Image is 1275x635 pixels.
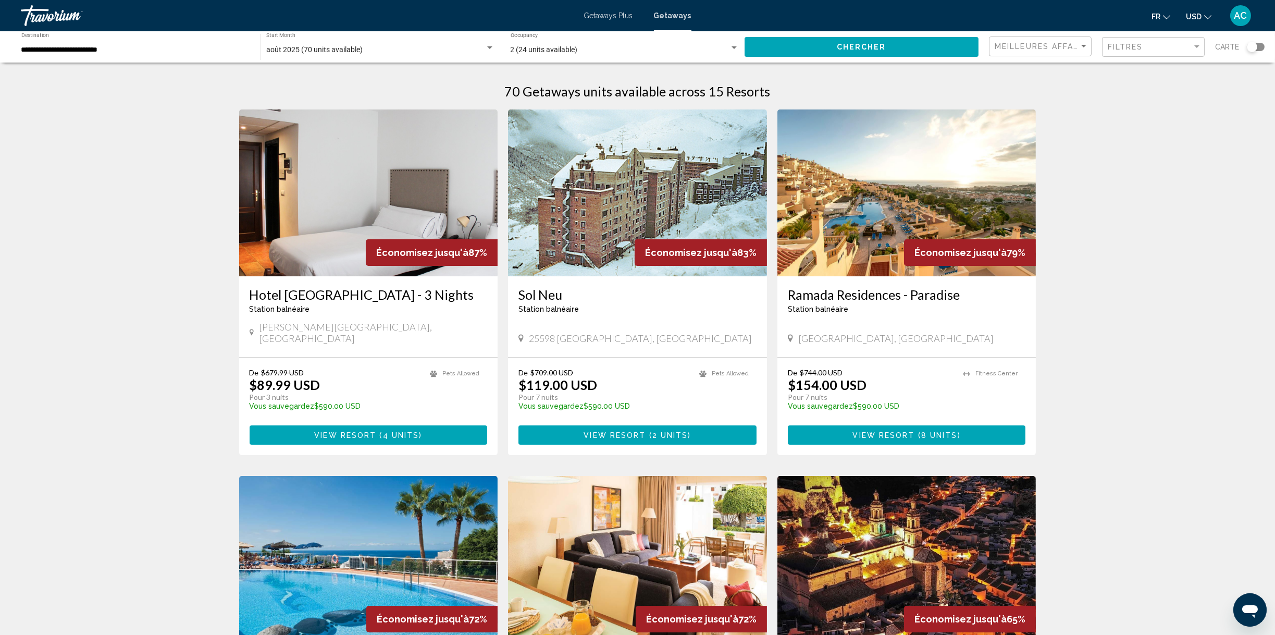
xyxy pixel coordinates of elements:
[1108,43,1143,51] span: Filtres
[995,42,1088,51] mat-select: Sort by
[635,239,767,266] div: 83%
[800,368,843,377] span: $744.00 USD
[1102,36,1205,58] button: Filter
[788,402,953,410] p: $590.00 USD
[530,368,573,377] span: $709.00 USD
[250,287,488,302] a: Hotel [GEOGRAPHIC_DATA] - 3 Nights
[995,42,1093,51] span: Meilleures affaires
[788,402,853,410] span: Vous sauvegardez
[645,247,737,258] span: Économisez jusqu'à
[505,83,771,99] h1: 70 Getaways units available across 15 Resorts
[904,606,1036,632] div: 65%
[1186,9,1211,24] button: Change currency
[518,287,757,302] a: Sol Neu
[1227,5,1254,27] button: User Menu
[1234,10,1247,21] span: AC
[837,43,886,52] span: Chercher
[262,368,304,377] span: $679.99 USD
[266,45,363,54] span: août 2025 (70 units available)
[314,431,376,439] span: View Resort
[250,368,259,377] span: De
[788,305,848,313] span: Station balnéaire
[377,614,469,625] span: Économisez jusqu'à
[518,305,579,313] span: Station balnéaire
[921,431,958,439] span: 8 units
[788,393,953,402] p: Pour 7 nuits
[250,402,420,410] p: $590.00 USD
[376,431,422,439] span: ( )
[366,606,498,632] div: 72%
[853,431,915,439] span: View Resort
[250,377,320,393] p: $89.99 USD
[529,333,752,344] span: 25598 [GEOGRAPHIC_DATA], [GEOGRAPHIC_DATA]
[376,247,468,258] span: Économisez jusqu'à
[798,333,994,344] span: [GEOGRAPHIC_DATA], [GEOGRAPHIC_DATA]
[654,11,691,20] a: Getaways
[518,377,597,393] p: $119.00 USD
[788,368,797,377] span: De
[250,402,315,410] span: Vous sauvegardez
[646,431,691,439] span: ( )
[518,402,689,410] p: $590.00 USD
[1233,593,1267,627] iframe: Bouton de lancement de la fenêtre de messagerie
[518,425,757,445] button: View Resort(2 units)
[518,368,528,377] span: De
[712,370,749,377] span: Pets Allowed
[21,5,574,26] a: Travorium
[636,606,767,632] div: 72%
[518,402,584,410] span: Vous sauvegardez
[788,425,1026,445] button: View Resort(8 units)
[646,614,738,625] span: Économisez jusqu'à
[1152,9,1170,24] button: Change language
[788,377,866,393] p: $154.00 USD
[584,431,646,439] span: View Resort
[250,305,310,313] span: Station balnéaire
[250,425,488,445] button: View Resort(4 units)
[788,287,1026,302] a: Ramada Residences - Paradise
[777,109,1036,276] img: ii_pdi1.jpg
[915,431,961,439] span: ( )
[584,11,633,20] a: Getaways Plus
[1152,13,1160,21] span: fr
[745,37,979,56] button: Chercher
[383,431,419,439] span: 4 units
[975,370,1018,377] span: Fitness Center
[1186,13,1202,21] span: USD
[1215,40,1239,54] span: Carte
[904,239,1036,266] div: 79%
[508,109,767,276] img: 3106E01X.jpg
[259,321,487,344] span: [PERSON_NAME][GEOGRAPHIC_DATA], [GEOGRAPHIC_DATA]
[366,239,498,266] div: 87%
[250,393,420,402] p: Pour 3 nuits
[239,109,498,276] img: RW89I01X.jpg
[511,45,578,54] span: 2 (24 units available)
[914,247,1007,258] span: Économisez jusqu'à
[518,393,689,402] p: Pour 7 nuits
[914,614,1007,625] span: Économisez jusqu'à
[442,370,479,377] span: Pets Allowed
[652,431,688,439] span: 2 units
